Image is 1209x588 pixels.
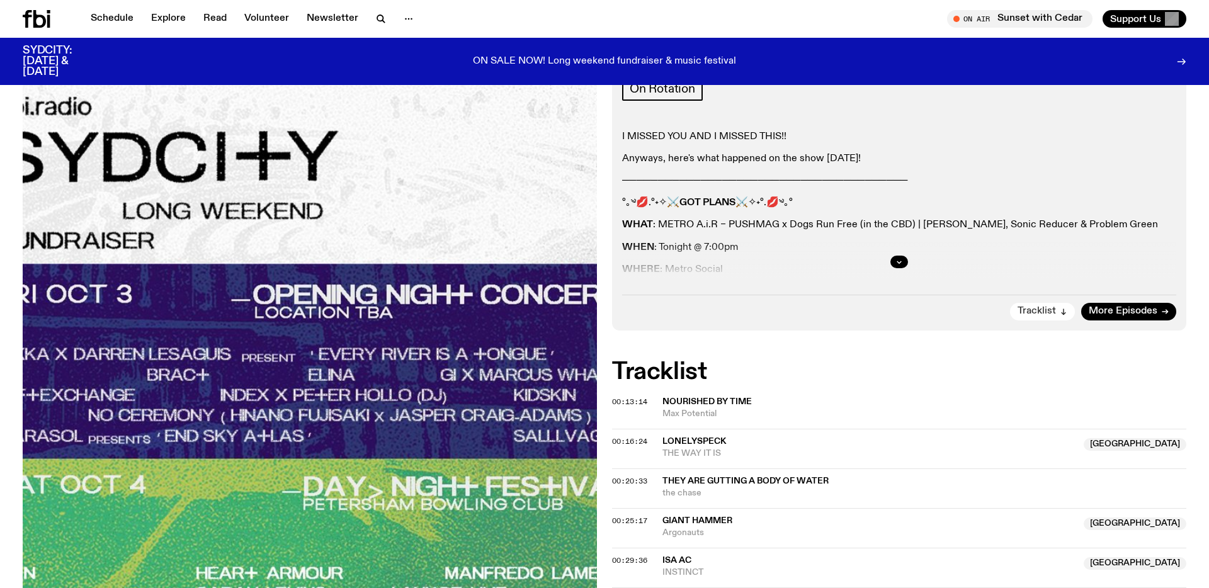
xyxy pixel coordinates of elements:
span: 00:25:17 [612,516,647,526]
button: 00:13:14 [612,399,647,405]
span: [GEOGRAPHIC_DATA] [1084,557,1186,570]
h3: SYDCITY: [DATE] & [DATE] [23,45,103,77]
a: Schedule [83,10,141,28]
p: : METRO A.i.R – PUSHMAG x Dogs Run Free (in the CBD) | [PERSON_NAME], Sonic Reducer & Problem Green [622,219,1176,231]
button: 00:20:33 [612,478,647,485]
a: Volunteer [237,10,297,28]
button: On AirSunset with Cedar [947,10,1093,28]
span: Lonelyspeck [662,437,726,446]
strong: GOT PLANS [679,198,735,208]
span: Argonauts [662,527,1076,539]
span: 00:16:24 [612,436,647,446]
span: Isa ac [662,556,691,565]
span: Support Us [1110,13,1161,25]
strong: WHAT [622,220,653,230]
span: Nourished By Time [662,397,752,406]
button: 00:29:36 [612,557,647,564]
button: 00:25:17 [612,517,647,524]
button: 00:16:24 [612,438,647,445]
p: ──────────────────────────────────────── [622,175,1176,187]
a: On Rotation [622,77,703,101]
h2: Tracklist [612,361,1186,383]
span: [GEOGRAPHIC_DATA] [1084,517,1186,530]
span: 00:13:14 [612,397,647,407]
a: More Episodes [1081,303,1176,320]
span: [GEOGRAPHIC_DATA] [1084,438,1186,451]
span: 00:20:33 [612,476,647,486]
span: the chase [662,487,1186,499]
span: Max Potential [662,408,1186,420]
p: I MISSED YOU AND I MISSED THIS!! [622,131,1176,143]
span: More Episodes [1089,307,1157,316]
span: On Rotation [630,82,695,96]
span: Tracklist [1018,307,1056,316]
span: They Are Gutting A Body Of Water [662,477,829,485]
span: INSTINCT [662,567,1076,579]
span: THE WAY IT IS [662,448,1076,460]
button: Tracklist [1010,303,1075,320]
a: Explore [144,10,193,28]
span: Giant Hammer [662,516,732,525]
span: 00:29:36 [612,555,647,565]
p: Anyways, here's what happened on the show [DATE]! [622,153,1176,165]
a: Read [196,10,234,28]
a: Newsletter [299,10,366,28]
p: °｡༄💋.°˖✧⚔ ⚔✧˖°.💋༄｡° [622,197,1176,209]
button: Support Us [1103,10,1186,28]
p: ON SALE NOW! Long weekend fundraiser & music festival [473,56,736,67]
